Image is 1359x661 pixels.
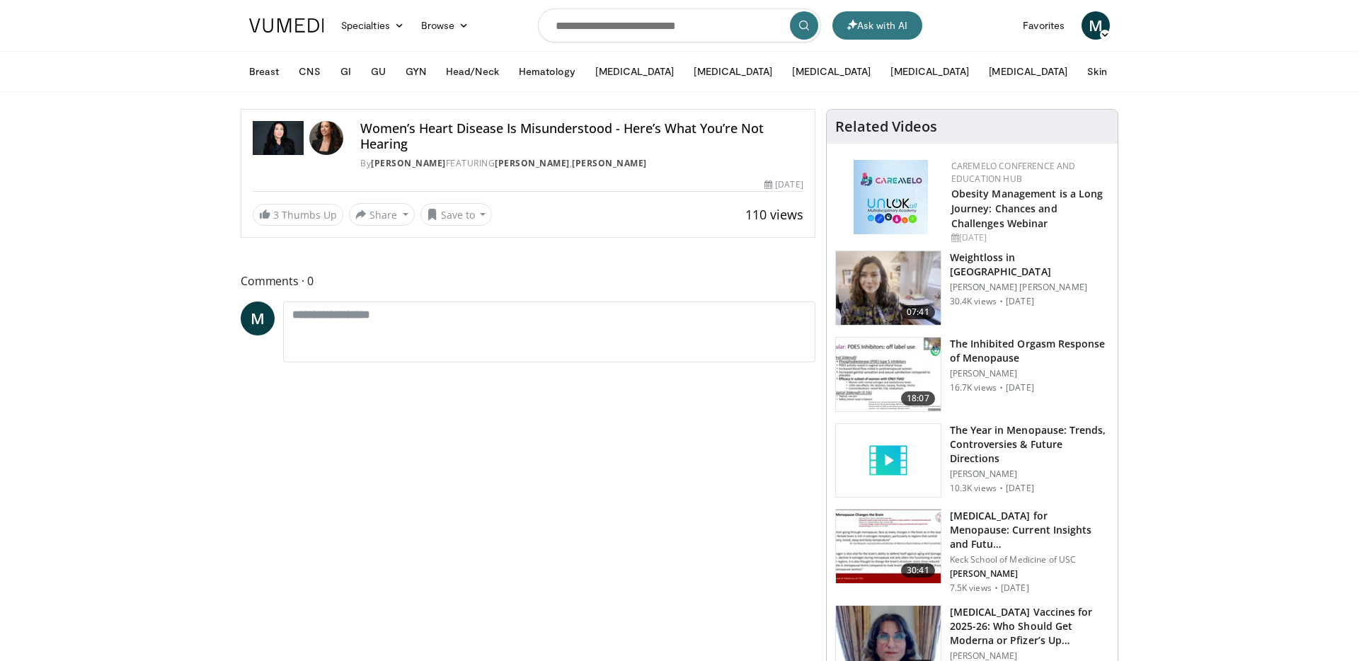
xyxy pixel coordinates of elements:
[332,57,360,86] button: GI
[309,121,343,155] img: Avatar
[360,121,803,151] h4: Women’s Heart Disease Is Misunderstood - Here’s What You’re Not Hearing
[437,57,508,86] button: Head/Neck
[994,582,998,594] div: ·
[835,337,1109,412] a: 18:07 The Inhibited Orgasm Response of Menopause [PERSON_NAME] 16.7K views · [DATE]
[836,424,941,498] img: video_placeholder_short.svg
[901,391,935,406] span: 18:07
[951,160,1076,185] a: CaReMeLO Conference and Education Hub
[495,157,570,169] a: [PERSON_NAME]
[836,510,941,583] img: 47271b8a-94f4-49c8-b914-2a3d3af03a9e.150x105_q85_crop-smart_upscale.jpg
[832,11,922,40] button: Ask with AI
[349,203,415,226] button: Share
[745,206,803,223] span: 110 views
[901,305,935,319] span: 07:41
[241,272,815,290] span: Comments 0
[999,483,1003,494] div: ·
[1006,483,1034,494] p: [DATE]
[951,231,1106,244] div: [DATE]
[999,382,1003,393] div: ·
[253,121,304,155] img: Dr. Gabrielle Lyon
[764,178,803,191] div: [DATE]
[253,204,343,226] a: 3 Thumbs Up
[950,509,1109,551] h3: [MEDICAL_DATA] for Menopause: Current Insights and Futu…
[950,382,997,393] p: 16.7K views
[1082,11,1110,40] a: M
[333,11,413,40] a: Specialties
[510,57,585,86] button: Hematology
[1006,296,1034,307] p: [DATE]
[784,57,879,86] button: [MEDICAL_DATA]
[999,296,1003,307] div: ·
[854,160,928,234] img: 45df64a9-a6de-482c-8a90-ada250f7980c.png.150x105_q85_autocrop_double_scale_upscale_version-0.2.jpg
[420,203,493,226] button: Save to
[950,251,1109,279] h3: Weightloss in [GEOGRAPHIC_DATA]
[835,118,937,135] h4: Related Videos
[950,423,1109,466] h3: The Year in Menopause: Trends, Controversies & Future Directions
[882,57,977,86] button: [MEDICAL_DATA]
[951,187,1103,230] a: Obesity Management is a Long Journey: Chances and Challenges Webinar
[836,338,941,411] img: 283c0f17-5e2d-42ba-a87c-168d447cdba4.150x105_q85_crop-smart_upscale.jpg
[241,57,287,86] button: Breast
[587,57,682,86] button: [MEDICAL_DATA]
[1001,582,1029,594] p: [DATE]
[1079,57,1115,86] button: Skin
[249,18,324,33] img: VuMedi Logo
[950,605,1109,648] h3: [MEDICAL_DATA] Vaccines for 2025-26: Who Should Get Moderna or Pfizer’s Up…
[836,251,941,325] img: 9983fed1-7565-45be-8934-aef1103ce6e2.150x105_q85_crop-smart_upscale.jpg
[950,469,1109,480] p: [PERSON_NAME]
[950,582,992,594] p: 7.5K views
[950,282,1109,293] p: [PERSON_NAME] [PERSON_NAME]
[685,57,781,86] button: [MEDICAL_DATA]
[1014,11,1073,40] a: Favorites
[950,337,1109,365] h3: The Inhibited Orgasm Response of Menopause
[371,157,446,169] a: [PERSON_NAME]
[538,8,821,42] input: Search topics, interventions
[572,157,647,169] a: [PERSON_NAME]
[835,509,1109,594] a: 30:41 [MEDICAL_DATA] for Menopause: Current Insights and Futu… Keck School of Medicine of USC [PE...
[835,423,1109,498] a: The Year in Menopause: Trends, Controversies & Future Directions [PERSON_NAME] 10.3K views · [DATE]
[835,251,1109,326] a: 07:41 Weightloss in [GEOGRAPHIC_DATA] [PERSON_NAME] [PERSON_NAME] 30.4K views · [DATE]
[1006,382,1034,393] p: [DATE]
[241,301,275,335] a: M
[950,296,997,307] p: 30.4K views
[950,483,997,494] p: 10.3K views
[362,57,394,86] button: GU
[901,563,935,577] span: 30:41
[980,57,1076,86] button: [MEDICAL_DATA]
[290,57,328,86] button: CNS
[950,368,1109,379] p: [PERSON_NAME]
[413,11,478,40] a: Browse
[950,554,1109,565] p: Keck School of Medicine of USC
[360,157,803,170] div: By FEATURING ,
[950,568,1109,580] p: [PERSON_NAME]
[397,57,435,86] button: GYN
[273,208,279,222] span: 3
